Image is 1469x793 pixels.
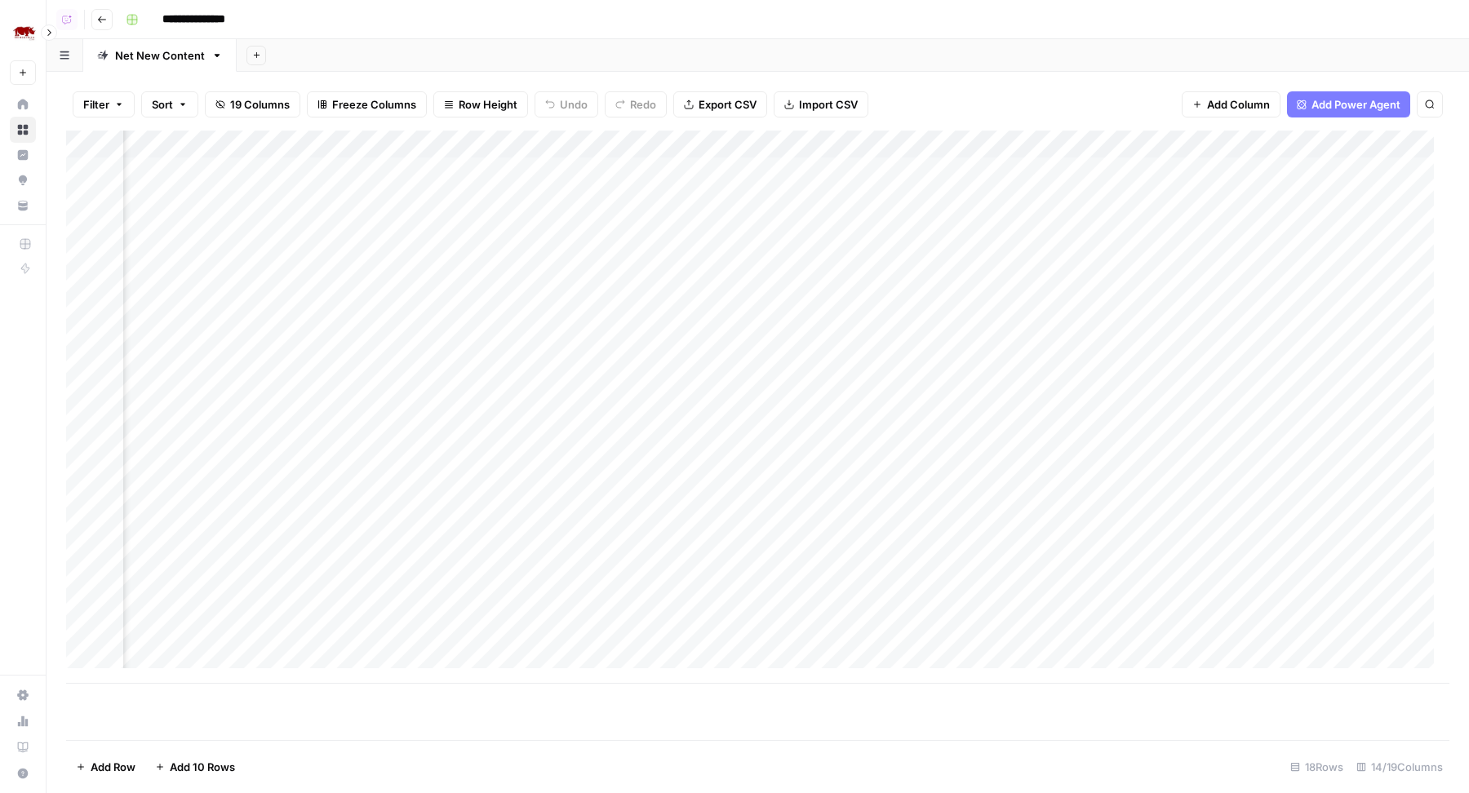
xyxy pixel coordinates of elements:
span: Export CSV [699,96,757,113]
span: Undo [560,96,588,113]
span: Sort [152,96,173,113]
a: Net New Content [83,39,237,72]
a: Settings [10,682,36,708]
a: Opportunities [10,167,36,193]
span: 19 Columns [230,96,290,113]
span: Add Column [1207,96,1270,113]
span: Filter [83,96,109,113]
button: 19 Columns [205,91,300,117]
button: Export CSV [673,91,767,117]
button: Freeze Columns [307,91,427,117]
span: Row Height [459,96,517,113]
div: Net New Content [115,47,205,64]
button: Add Power Agent [1287,91,1410,117]
a: Usage [10,708,36,734]
button: Add 10 Rows [145,754,245,780]
button: Import CSV [774,91,868,117]
div: 14/19 Columns [1350,754,1449,780]
button: Redo [605,91,667,117]
span: Import CSV [799,96,858,113]
button: Workspace: Rhino Africa [10,13,36,54]
button: Filter [73,91,135,117]
a: Home [10,91,36,117]
a: Browse [10,117,36,143]
span: Add Row [91,759,135,775]
button: Add Column [1182,91,1280,117]
span: Add Power Agent [1311,96,1400,113]
a: Your Data [10,193,36,219]
a: Learning Hub [10,734,36,760]
span: Add 10 Rows [170,759,235,775]
img: Rhino Africa Logo [10,19,39,48]
button: Row Height [433,91,528,117]
button: Undo [535,91,598,117]
a: Insights [10,142,36,168]
span: Redo [630,96,656,113]
div: 18 Rows [1284,754,1350,780]
button: Sort [141,91,198,117]
button: Help + Support [10,760,36,786]
button: Add Row [66,754,145,780]
span: Freeze Columns [332,96,416,113]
